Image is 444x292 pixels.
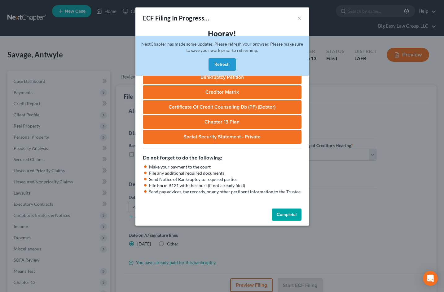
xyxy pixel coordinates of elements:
a: Creditor Matrix [143,85,301,99]
div: ECF Filing In Progress... [143,14,209,22]
li: Make your payment to the court [149,164,301,170]
a: Social Security Statement - Private [143,130,301,144]
li: Send pay advices, tax records, or any other pertinent information to the Trustee [149,189,301,195]
li: File Form B121 with the court (if not already filed) [149,182,301,189]
h5: Do not forget to do the following: [143,154,301,161]
button: Complete! [272,209,301,221]
li: File any additional required documents [149,170,301,176]
li: Send Notice of Bankruptcy to required parties [149,176,301,182]
button: × [297,14,301,22]
button: Refresh [209,58,236,71]
div: Open Intercom Messenger [423,271,438,286]
h3: Hooray! [143,29,301,38]
span: NextChapter has made some updates. Please refresh your browser. Please make sure to save your wor... [141,41,303,53]
a: Chapter 13 Plan [143,115,301,129]
a: Certificate of Credit Counseling Db (PF) (Debtor) [143,100,301,114]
